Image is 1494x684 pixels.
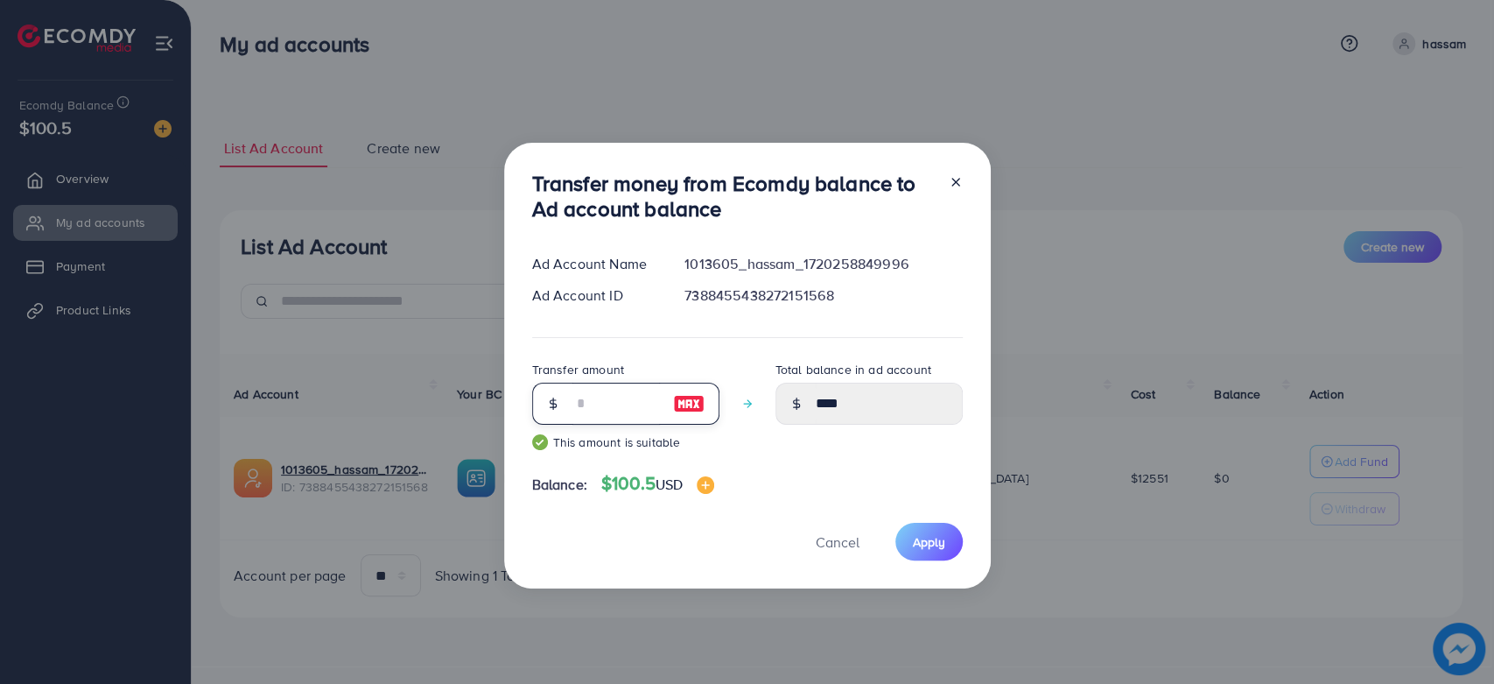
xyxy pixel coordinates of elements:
h4: $100.5 [601,473,714,495]
div: 1013605_hassam_1720258849996 [670,254,976,274]
span: USD [656,475,683,494]
label: Total balance in ad account [775,361,931,378]
small: This amount is suitable [532,434,719,451]
div: Ad Account Name [518,254,671,274]
img: guide [532,434,548,450]
span: Cancel [816,532,859,552]
div: 7388455438272151568 [670,286,976,306]
span: Apply [913,533,945,551]
button: Apply [895,523,963,561]
span: Balance: [532,475,587,495]
img: image [697,476,714,494]
h3: Transfer money from Ecomdy balance to Ad account balance [532,171,935,222]
div: Ad Account ID [518,286,671,306]
label: Transfer amount [532,361,624,378]
img: image [673,393,705,414]
button: Cancel [794,523,881,561]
